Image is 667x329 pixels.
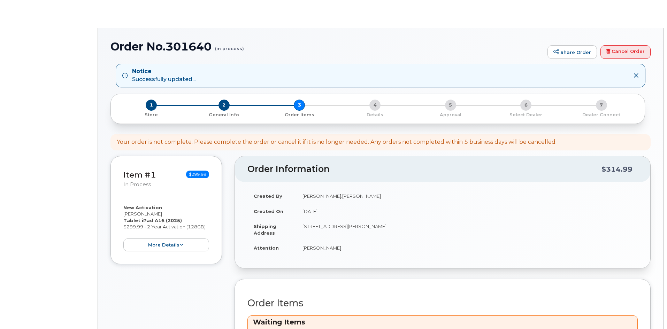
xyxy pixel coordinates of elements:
h2: Order Information [247,164,601,174]
span: $299.99 [186,171,209,178]
strong: Created By [254,193,282,199]
span: 1 [146,100,157,111]
strong: Created On [254,209,283,214]
a: Share Order [547,45,597,59]
strong: Shipping Address [254,224,276,236]
td: [PERSON_NAME].[PERSON_NAME] [296,188,638,204]
strong: Notice [132,68,195,76]
strong: New Activation [123,205,162,210]
span: 2 [219,100,230,111]
small: (in process) [215,40,244,51]
h1: Order No.301640 [110,40,544,53]
div: Successfully updated... [132,68,195,84]
button: more details [123,238,209,251]
td: [STREET_ADDRESS][PERSON_NAME] [296,219,638,240]
h2: Order Items [247,298,638,308]
p: Store [119,112,184,118]
a: 1 Store [116,111,186,118]
h3: Waiting Items [253,318,632,327]
td: [DATE] [296,204,638,219]
small: in process [123,181,151,188]
a: 2 General Info [186,111,262,118]
a: Cancel Order [600,45,651,59]
div: [PERSON_NAME] $299.99 - 2 Year Activation (128GB) [123,204,209,251]
div: $314.99 [601,163,632,176]
td: [PERSON_NAME] [296,240,638,256]
a: Item #1 [123,170,156,180]
strong: Tablet iPad A16 (2025) [123,218,182,223]
p: General Info [189,112,259,118]
div: Your order is not complete. Please complete the order or cancel it if it is no longer needed. Any... [117,138,557,146]
strong: Attention [254,245,279,251]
